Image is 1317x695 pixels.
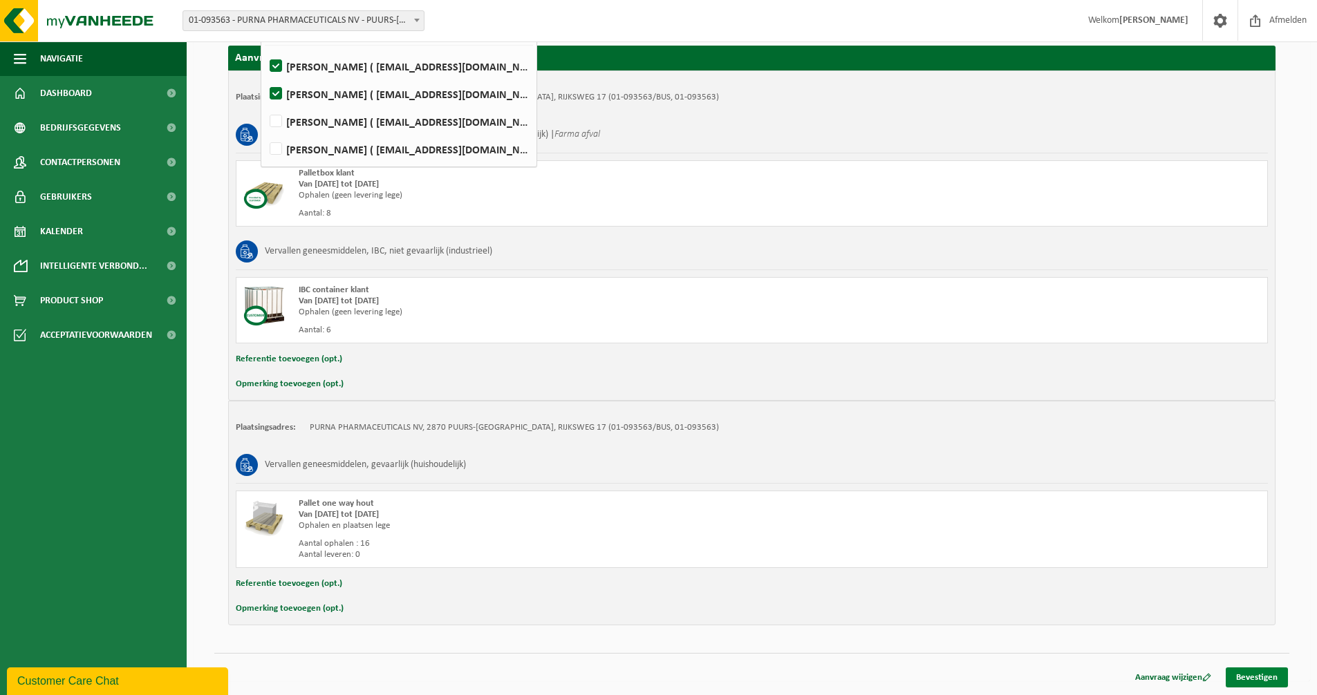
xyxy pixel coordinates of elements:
[267,139,530,160] label: [PERSON_NAME] ( [EMAIL_ADDRESS][DOMAIN_NAME] )
[235,53,339,64] strong: Aanvraag voor [DATE]
[236,93,296,102] strong: Plaatsingsadres:
[299,180,379,189] strong: Van [DATE] tot [DATE]
[243,285,285,326] img: PB-IC-CU.png
[1125,667,1222,687] a: Aanvraag wijzigen
[236,423,296,432] strong: Plaatsingsadres:
[299,499,374,508] span: Pallet one way hout
[267,56,530,77] label: [PERSON_NAME] ( [EMAIL_ADDRESS][DOMAIN_NAME] )
[40,180,92,214] span: Gebruikers
[40,145,120,180] span: Contactpersonen
[299,510,379,519] strong: Van [DATE] tot [DATE]
[1226,667,1288,687] a: Bevestigen
[40,41,83,76] span: Navigatie
[310,422,719,433] td: PURNA PHARMACEUTICALS NV, 2870 PUURS-[GEOGRAPHIC_DATA], RIJKSWEG 17 (01-093563/BUS, 01-093563)
[299,169,355,178] span: Palletbox klant
[299,296,379,305] strong: Van [DATE] tot [DATE]
[40,76,92,111] span: Dashboard
[236,350,342,368] button: Referentie toevoegen (opt.)
[236,575,342,593] button: Referentie toevoegen (opt.)
[299,520,807,531] div: Ophalen en plaatsen lege
[243,498,285,540] img: LP-PA-00000-WDN-11.png
[267,111,530,132] label: [PERSON_NAME] ( [EMAIL_ADDRESS][DOMAIN_NAME] )
[299,307,807,318] div: Ophalen (geen levering lege)
[183,10,424,31] span: 01-093563 - PURNA PHARMACEUTICALS NV - PUURS-SINT-AMANDS
[7,665,231,695] iframe: chat widget
[236,600,344,618] button: Opmerking toevoegen (opt.)
[1119,15,1188,26] strong: [PERSON_NAME]
[299,285,369,294] span: IBC container klant
[183,11,424,30] span: 01-093563 - PURNA PHARMACEUTICALS NV - PUURS-SINT-AMANDS
[554,129,600,140] i: Farma afval
[299,208,807,219] div: Aantal: 8
[265,240,492,263] h3: Vervallen geneesmiddelen, IBC, niet gevaarlijk (industrieel)
[40,318,152,352] span: Acceptatievoorwaarden
[236,375,344,393] button: Opmerking toevoegen (opt.)
[299,538,807,549] div: Aantal ophalen : 16
[299,549,807,560] div: Aantal leveren: 0
[265,454,466,476] h3: Vervallen geneesmiddelen, gevaarlijk (huishoudelijk)
[299,325,807,336] div: Aantal: 6
[40,283,103,318] span: Product Shop
[299,190,807,201] div: Ophalen (geen levering lege)
[243,168,285,209] img: PB-CU.png
[40,111,121,145] span: Bedrijfsgegevens
[40,214,83,249] span: Kalender
[40,249,147,283] span: Intelligente verbond...
[267,84,530,104] label: [PERSON_NAME] ( [EMAIL_ADDRESS][DOMAIN_NAME] )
